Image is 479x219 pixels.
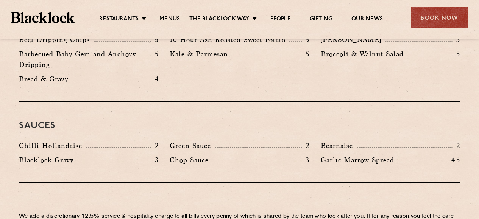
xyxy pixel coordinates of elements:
p: 5 [302,35,309,45]
p: 5 [452,49,460,59]
p: Broccoli & Walnut Salad [321,49,407,59]
img: BL_Textured_Logo-footer-cropped.svg [11,12,75,23]
h3: Sauces [19,121,460,131]
a: Menus [159,16,180,24]
p: 5 [302,49,309,59]
p: 5 [151,35,158,45]
p: 3 [302,155,309,165]
p: 2 [151,141,158,151]
p: Beef Dripping Chips [19,34,94,45]
p: 4 [151,74,158,84]
a: Our News [351,16,383,24]
p: Chilli Hollandaise [19,140,86,151]
p: Green Sauce [170,140,215,151]
p: Garlic Marrow Spread [321,155,398,165]
p: [PERSON_NAME] [321,34,385,45]
p: Blacklock Gravy [19,155,77,165]
a: Gifting [310,16,332,24]
div: Book Now [411,7,468,28]
p: Barbecued Baby Gem and Anchovy Dripping [19,49,150,70]
a: People [270,16,290,24]
p: Bearnaise [321,140,357,151]
p: 5 [151,49,158,59]
p: Bread & Gravy [19,74,72,84]
p: 5 [452,35,460,45]
a: Restaurants [99,16,139,24]
p: 10 Hour Ash Roasted Sweet Potato [170,34,289,45]
p: 3 [151,155,158,165]
p: 2 [452,141,460,151]
a: The Blacklock Way [189,16,249,24]
p: 2 [302,141,309,151]
p: Kale & Parmesan [170,49,232,59]
p: Chop Sauce [170,155,212,165]
p: 4.5 [447,155,460,165]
